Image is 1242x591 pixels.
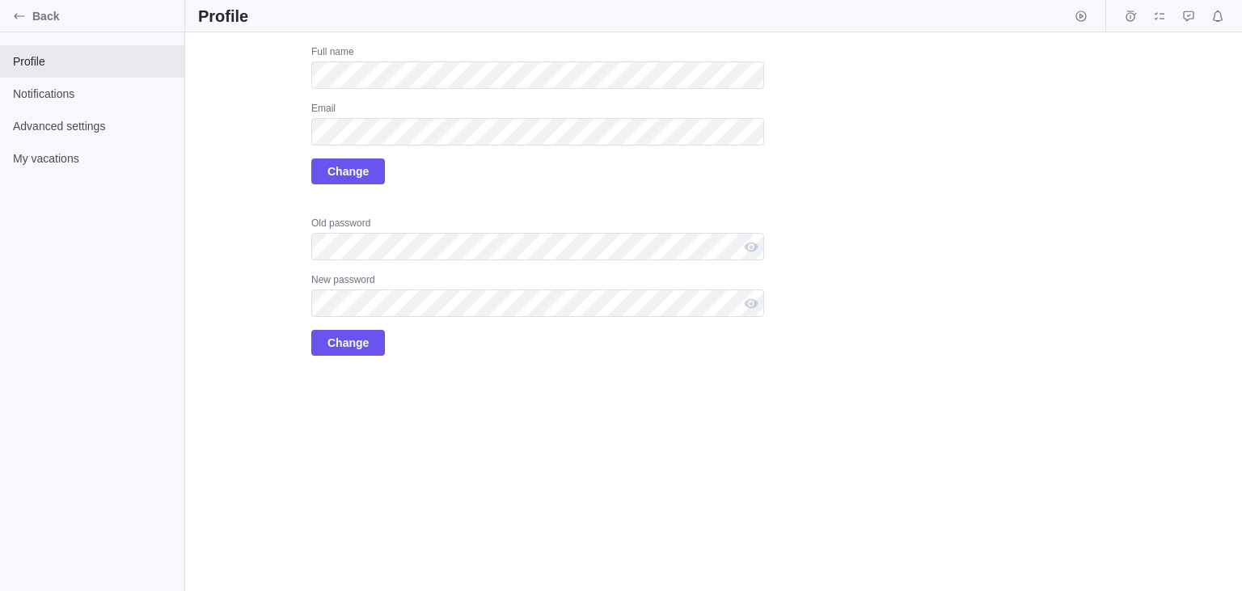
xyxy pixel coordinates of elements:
span: My assignments [1148,5,1171,27]
span: Change [311,158,385,184]
span: Change [327,333,369,352]
input: Old password [311,233,764,260]
span: Advanced settings [13,118,171,134]
h2: Profile [198,5,248,27]
span: Notifications [1206,5,1229,27]
input: New password [311,289,764,317]
div: Email [311,102,764,118]
span: Time logs [1119,5,1142,27]
span: My vacations [13,150,171,167]
span: Notifications [13,86,171,102]
div: Old password [311,217,764,233]
a: Time logs [1119,12,1142,25]
span: Start timer [1070,5,1092,27]
span: Change [311,330,385,356]
a: Approval requests [1177,12,1200,25]
a: Notifications [1206,12,1229,25]
a: My assignments [1148,12,1171,25]
span: Back [32,8,178,24]
span: Approval requests [1177,5,1200,27]
div: Full name [311,45,764,61]
div: New password [311,273,764,289]
span: Profile [13,53,171,70]
input: Email [311,118,764,146]
span: Change [327,162,369,181]
input: Full name [311,61,764,89]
